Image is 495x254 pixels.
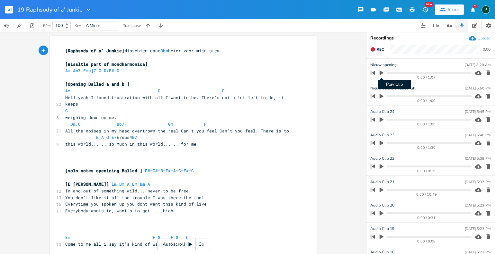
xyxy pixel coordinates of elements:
span: G [176,234,178,240]
span: Audio Clip 20 [370,202,394,208]
div: [DATE] 5:37 PM [465,180,491,184]
span: Come to me all i say it's kind of waisted for me [65,241,189,247]
div: [DATE] 5:45 PM [465,110,491,114]
span: Everytime you spoken up you dont want this kind of live [65,201,207,207]
div: [DATE] 5:38 PM [465,157,491,160]
span: Fmaj7 [83,68,96,73]
button: Upload [469,35,491,42]
button: Play Clip [377,68,386,78]
span: Misschien naar beter voor mijn stem [65,48,220,54]
button: New [419,4,431,15]
div: New [425,2,433,7]
span: Nieuw opening [370,62,397,68]
span: E [96,134,99,140]
span: [Raphsody of a' Junkie] [65,48,124,54]
span: G [99,68,101,73]
span: F# [184,168,189,174]
span: C [186,234,189,240]
button: P [482,2,490,17]
span: B7 [132,134,137,140]
div: [DATE] 8:20 AM [464,63,491,67]
span: Em [132,181,137,187]
span: Bbm [160,48,168,54]
div: [DATE] 5:23 PM [465,204,491,207]
span: Dm [70,121,76,127]
button: Rec [368,44,386,55]
div: Share [448,7,459,13]
span: G [117,68,119,73]
div: 0:00 / 0:08 [382,240,472,243]
div: Upload [478,36,491,41]
span: Am [65,88,70,94]
div: 0:00 / 0:31 [382,216,472,220]
span: Bb/F [117,121,127,127]
button: Share [435,4,464,15]
span: – – – – – – – [65,168,194,174]
span: Rec [377,47,384,52]
div: Autoscroll [157,239,209,250]
span: F [171,234,173,240]
span: G [158,88,160,94]
div: 0:00 / 1:30 [382,146,472,149]
div: Key [75,24,81,28]
span: F [153,234,155,240]
span: G [191,168,194,174]
span: F# [166,168,171,174]
span: Em [112,181,117,187]
span: Gm [168,121,173,127]
span: F [204,121,207,127]
div: Piepo [482,5,490,14]
span: G [158,234,160,240]
span: Em [65,234,70,240]
div: 0:00 / 1:00 [382,99,472,103]
span: G [178,168,181,174]
span: weighing down on me. [65,114,117,120]
div: Transpose [123,24,141,28]
div: 0:00 / 0:19 [382,169,472,173]
span: A [127,181,130,187]
span: A [148,181,150,187]
span: this world...... so much in this world...... for me [65,141,196,147]
div: 0:00 / 10:49 [382,193,472,196]
span: Audio Clip 24 [370,109,394,115]
span: B [160,168,163,174]
span: [Wissltle part of mondharmonica] [65,61,148,67]
div: 0:00 / 1:07 [382,76,472,79]
span: [Opening Ballad a and b ] [65,81,130,87]
div: Recordings [370,36,491,40]
span: Audio Clip 22 [370,156,394,162]
span: Hell yeah I found frustration with all I want to be. There’s not a lot left to do, it keeps [65,95,286,107]
span: Am [65,68,70,73]
span: G [65,108,68,114]
span: E7sus4 [65,134,184,140]
span: In and out of something wild... never to be free [65,188,189,194]
span: C [78,121,81,127]
span: . [65,121,207,127]
div: BPM [43,24,50,28]
div: 0:00 [483,47,491,51]
span: Audio Clip 19 [370,226,394,232]
span: [solo notes openining Ballad ] [65,168,142,174]
span: Am7 [73,68,81,73]
span: Audio Clip 23 [370,132,394,138]
span: A [101,134,104,140]
span: D/F# [104,68,114,73]
span: E7 [112,134,117,140]
div: 0:00 / 1:00 [382,123,472,126]
span: Audio Clip 21 [370,179,394,185]
span: [E [PERSON_NAME]] [65,181,109,187]
span: All the noises in my head overtrown the real Can't you feel Can't you feel. There is to [65,128,289,134]
div: [DATE] 5:50 PM [465,87,491,90]
button: 2 [466,4,479,15]
div: 3x [196,239,207,250]
div: [DATE] 5:23 PM [465,250,491,254]
span: You don't like it all the trouble I was there the fool [65,195,204,200]
span: C# [153,168,158,174]
span: Everybody wants to, want's to get ....High [65,208,173,214]
span: Bm [119,181,124,187]
div: [DATE] 5:23 PM [465,227,491,231]
span: G [106,134,109,140]
span: Bm [140,181,145,187]
span: F# [145,168,150,174]
span: Nieuw opening balled full [370,85,416,91]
